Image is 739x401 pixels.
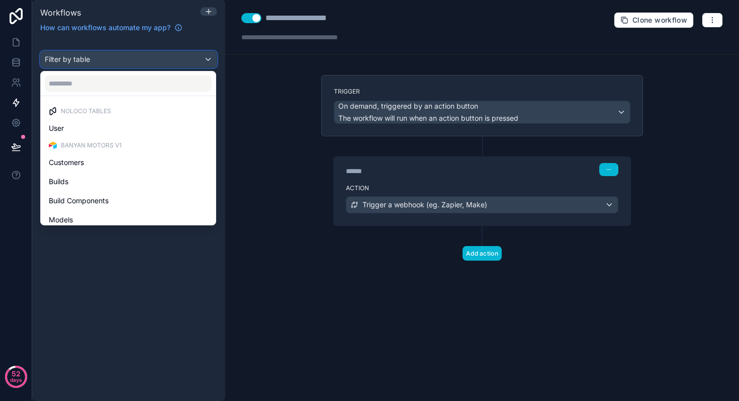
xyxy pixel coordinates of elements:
[334,101,630,124] button: On demand, triggered by an action buttonThe workflow will run when an action button is pressed
[49,176,68,188] span: Builds
[49,195,109,207] span: Build Components
[49,141,57,149] img: Airtable Logo
[49,122,64,134] span: User
[49,214,73,226] span: Models
[32,39,225,401] div: scrollable content
[362,200,487,210] span: Trigger a webhook (eg. Zapier, Make)
[346,196,618,213] button: Trigger a webhook (eg. Zapier, Make)
[338,101,478,111] span: On demand, triggered by an action button
[61,107,111,115] span: Noloco tables
[338,114,518,122] span: The workflow will run when an action button is pressed
[61,141,122,149] span: Banyan Motors V1
[49,156,84,169] span: Customers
